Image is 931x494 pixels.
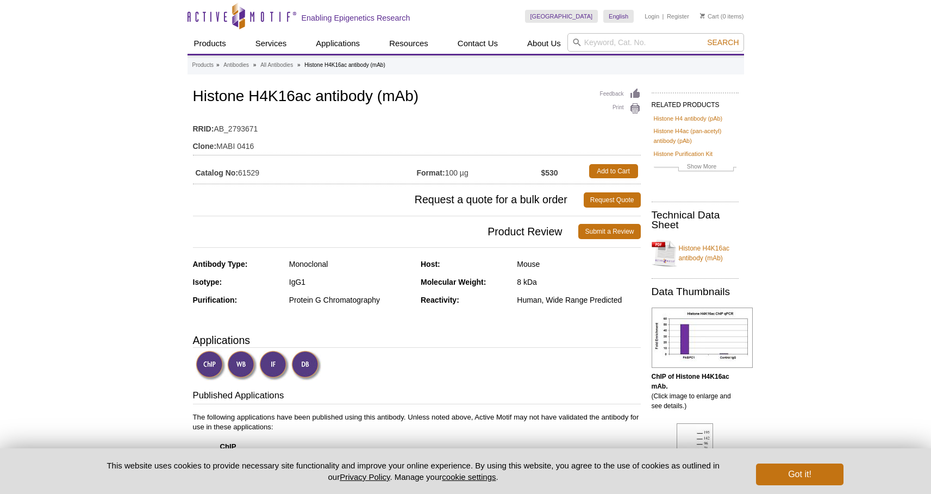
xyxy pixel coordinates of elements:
[253,62,257,68] li: »
[289,277,413,287] div: IgG1
[304,62,385,68] li: Histone H4K16ac antibody (mAb)
[517,259,640,269] div: Mouse
[309,33,366,54] a: Applications
[541,168,558,178] strong: $530
[193,224,579,239] span: Product Review
[451,33,504,54] a: Contact Us
[88,460,739,483] p: This website uses cookies to provide necessary site functionality and improve your online experie...
[196,351,226,380] img: ChIP Validated
[193,161,417,181] td: 61529
[652,287,739,297] h2: Data Thumbnails
[652,373,729,390] b: ChIP of Histone H4K16ac mAb.
[652,210,739,230] h2: Technical Data Sheet
[193,332,641,348] h3: Applications
[517,277,640,287] div: 8 kDa
[193,192,584,208] span: Request a quote for a bulk order
[193,389,641,404] h3: Published Applications
[654,161,736,174] a: Show More
[417,168,445,178] strong: Format:
[567,33,744,52] input: Keyword, Cat. No.
[517,295,640,305] div: Human, Wide Range Predicted
[223,60,249,70] a: Antibodies
[193,260,248,268] strong: Antibody Type:
[654,126,736,146] a: Histone H4ac (pan-acetyl) antibody (pAb)
[193,117,641,135] td: AB_2793671
[188,33,233,54] a: Products
[652,308,753,368] img: Histone H4K16ac antibody (mAb) tested by ChIP.
[302,13,410,23] h2: Enabling Epigenetics Research
[193,88,641,107] h1: Histone H4K16ac antibody (mAb)
[192,60,214,70] a: Products
[652,372,739,411] p: (Click image to enlarge and see details.)
[289,295,413,305] div: Protein G Chromatography
[220,442,236,451] strong: ChIP
[291,351,321,380] img: Dot Blot Validated
[193,135,641,152] td: MABI 0416
[603,10,634,23] a: English
[260,60,293,70] a: All Antibodies
[193,124,214,134] strong: RRID:
[652,92,739,112] h2: RELATED PRODUCTS
[652,237,739,270] a: Histone H4K16ac antibody (mAb)
[700,13,705,18] img: Your Cart
[700,10,744,23] li: (0 items)
[297,62,301,68] li: »
[663,10,664,23] li: |
[417,161,541,181] td: 100 µg
[525,10,598,23] a: [GEOGRAPHIC_DATA]
[421,260,440,268] strong: Host:
[383,33,435,54] a: Resources
[259,351,289,380] img: Immunofluorescence Validated
[600,103,641,115] a: Print
[645,12,659,20] a: Login
[289,259,413,269] div: Monoclonal
[578,224,640,239] a: Submit a Review
[654,114,723,123] a: Histone H4 antibody (pAb)
[227,351,257,380] img: Western Blot Validated
[193,141,217,151] strong: Clone:
[700,12,719,20] a: Cart
[589,164,638,178] a: Add to Cart
[667,12,689,20] a: Register
[756,464,843,485] button: Got it!
[707,38,739,47] span: Search
[340,472,390,482] a: Privacy Policy
[421,278,486,286] strong: Molecular Weight:
[654,149,713,159] a: Histone Purification Kit
[421,296,459,304] strong: Reactivity:
[600,88,641,100] a: Feedback
[196,168,239,178] strong: Catalog No:
[193,296,238,304] strong: Purification:
[584,192,641,208] a: Request Quote
[442,472,496,482] button: cookie settings
[249,33,293,54] a: Services
[216,62,220,68] li: »
[193,278,222,286] strong: Isotype:
[521,33,567,54] a: About Us
[704,37,742,47] button: Search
